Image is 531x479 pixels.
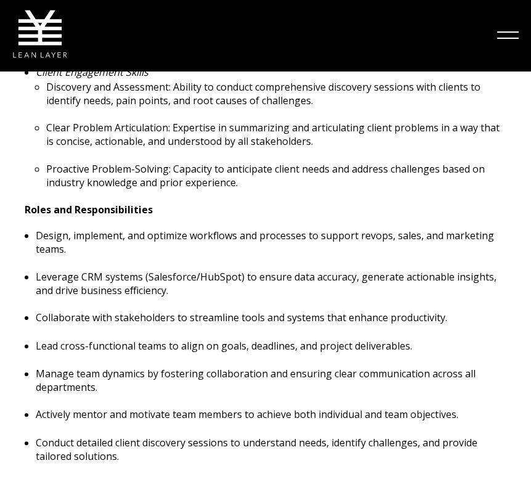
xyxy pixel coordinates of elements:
p: Actively mentor and motivate team members to achieve both individual and team objectives. [36,407,506,421]
em: Client Engagement Skills [36,65,148,79]
p: Manage team dynamics by fostering collaboration and ensuring clear communication across all depar... [36,367,506,394]
p: Conduct detailed client discovery sessions to understand needs, identify challenges, and provide ... [36,436,506,463]
p: Design, implement, and optimize workflows and processes to support revops, sales, and marketing t... [36,229,506,256]
p: Collaborate with stakeholders to streamline tools and systems that enhance productivity. [36,311,506,324]
p: Discovery and Assessment: Ability to conduct comprehensive discovery sessions with clients to ide... [46,80,506,107]
p: Clear Problem Articulation: Expertise in summarizing and articulating client problems in a way th... [46,121,506,148]
p: Proactive Problem-Solving: Capacity to anticipate client needs and address challenges based on in... [46,162,506,189]
strong: Roles and Responsibilities [25,203,153,216]
p: Leverage CRM systems (Salesforce/HubSpot) to ensure data accuracy, generate actionable insights, ... [36,270,506,297]
img: Lean Layer Logo [12,6,68,62]
p: Lead cross-functional teams to align on goals, deadlines, and project deliverables. [36,339,506,353]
